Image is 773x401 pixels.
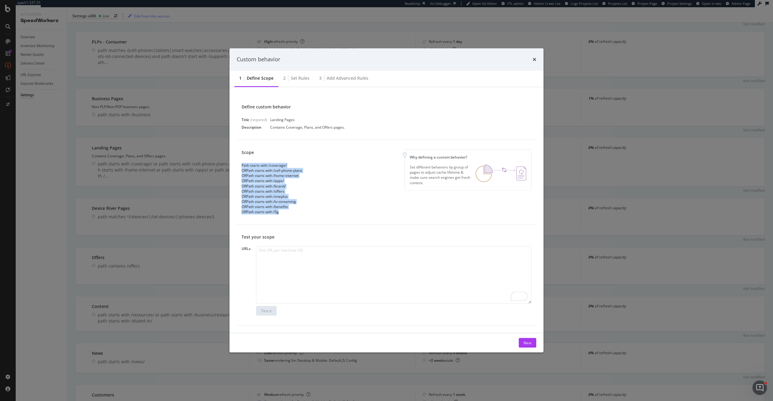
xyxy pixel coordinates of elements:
[291,75,310,81] div: Set rules
[242,178,302,184] div: OR Path starts with /apps/
[242,117,249,122] div: Title
[410,155,526,160] div: Why defining a custom behavior?
[410,165,471,185] div: Set different behaviors by group of pages to adjust cache lifetime & make sure search engines get...
[270,125,379,130] div: Contains Coverage, Plans, and Offers pages.
[519,338,536,348] button: Next
[242,210,302,215] div: OR Path starts with /5g
[242,163,302,168] div: Path starts with /coverage/
[533,56,536,63] div: times
[239,75,242,81] div: 1
[242,168,302,173] div: OR Path starts with /cell-phone-plans
[250,117,267,122] div: (required)
[242,125,270,130] div: Description
[476,165,526,182] img: DEDJSpvk.png
[242,184,302,189] div: OR Path starts with /brand/
[242,246,256,252] div: URLs
[229,48,544,352] div: modal
[524,340,531,345] div: Next
[270,117,379,122] div: Landing Pages
[242,189,302,194] div: OR Path starts with /offers
[327,75,368,81] div: Add advanced rules
[319,75,322,81] div: 3
[242,199,302,204] div: OR Path starts with /tv-streaming
[242,234,531,240] div: Test your scope
[256,246,531,304] textarea: To enrich screen reader interactions, please activate Accessibility in Grammarly extension settings
[752,380,767,395] iframe: Intercom live chat
[242,173,302,178] div: OR Path starts with /home-internet
[247,75,274,81] div: Define scope
[242,104,531,110] div: Define custom behavior
[242,149,302,156] div: Scope
[256,306,277,316] button: Test it
[237,56,280,63] div: Custom behavior
[283,75,286,81] div: 2
[261,308,271,313] div: Test it
[242,204,302,209] div: OR Path starts with /benefits
[242,194,302,199] div: OR Path starts with /oneplus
